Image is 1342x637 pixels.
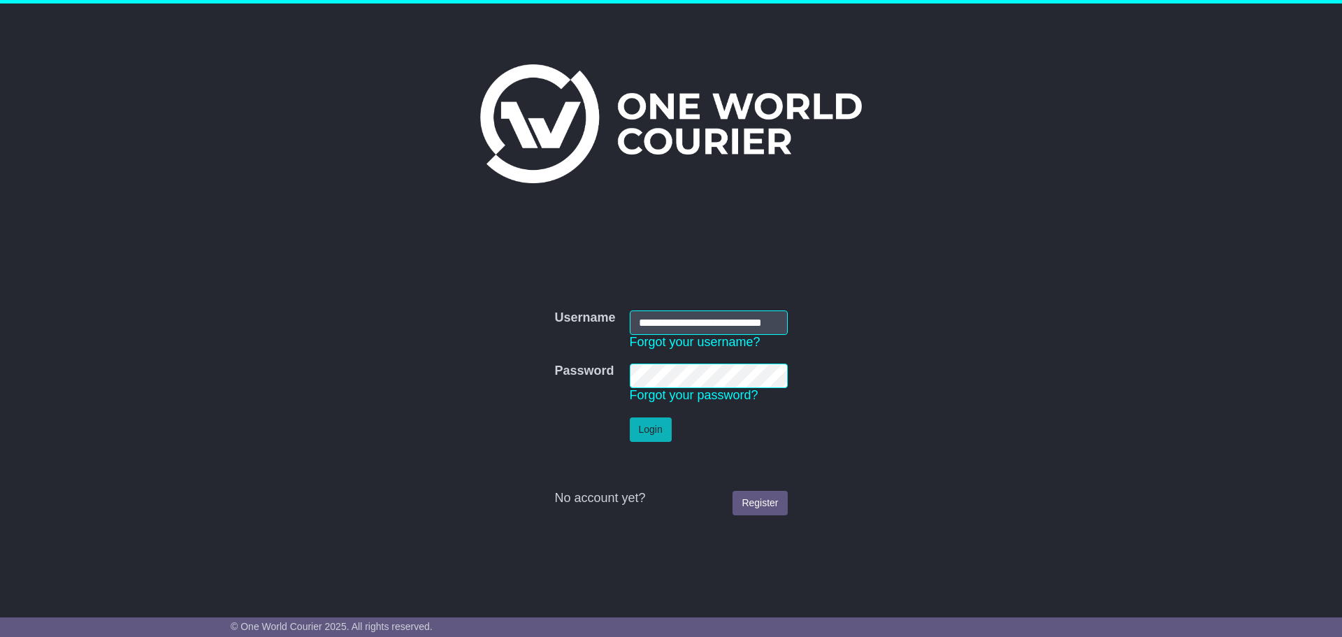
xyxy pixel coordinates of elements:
button: Login [630,417,672,442]
img: One World [480,64,862,183]
div: No account yet? [554,491,787,506]
span: © One World Courier 2025. All rights reserved. [231,621,433,632]
a: Forgot your username? [630,335,760,349]
label: Password [554,364,614,379]
label: Username [554,310,615,326]
a: Register [733,491,787,515]
a: Forgot your password? [630,388,758,402]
